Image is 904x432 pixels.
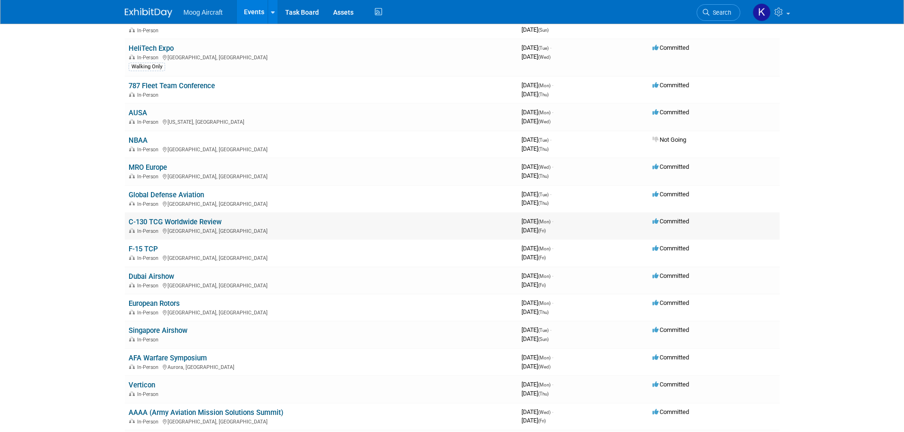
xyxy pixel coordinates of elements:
img: In-Person Event [129,364,135,369]
span: In-Person [137,337,161,343]
span: [DATE] [522,44,551,51]
span: (Mon) [538,246,550,251]
span: Committed [652,381,689,388]
span: (Mon) [538,301,550,306]
span: Committed [652,408,689,415]
img: In-Person Event [129,92,135,97]
span: [DATE] [522,199,549,206]
span: [DATE] [522,299,553,306]
span: [DATE] [522,363,550,370]
div: [GEOGRAPHIC_DATA], [GEOGRAPHIC_DATA] [129,227,514,234]
span: Committed [652,272,689,279]
div: [GEOGRAPHIC_DATA], [GEOGRAPHIC_DATA] [129,200,514,207]
span: (Mon) [538,219,550,224]
span: (Sun) [538,28,549,33]
span: [DATE] [522,26,549,33]
div: [GEOGRAPHIC_DATA], [GEOGRAPHIC_DATA] [129,308,514,316]
a: MCAS Miramar [129,17,177,26]
span: (Mon) [538,274,550,279]
span: [DATE] [522,218,553,225]
img: In-Person Event [129,228,135,233]
span: Search [709,9,731,16]
a: AFA Warfare Symposium [129,354,207,362]
img: In-Person Event [129,55,135,59]
div: [GEOGRAPHIC_DATA], [GEOGRAPHIC_DATA] [129,53,514,61]
img: In-Person Event [129,147,135,151]
span: Committed [652,109,689,116]
img: Kelsey Blackley [753,3,771,21]
a: AAAA (Army Aviation Mission Solutions Summit) [129,408,283,417]
span: (Wed) [538,364,550,369]
span: In-Person [137,119,161,125]
div: [GEOGRAPHIC_DATA], [GEOGRAPHIC_DATA] [129,281,514,289]
span: Committed [652,299,689,306]
span: [DATE] [522,308,549,315]
span: [DATE] [522,354,553,361]
span: (Thu) [538,391,549,396]
span: Committed [652,354,689,361]
span: [DATE] [522,191,551,198]
span: - [552,272,553,279]
div: Walking Only [129,63,165,71]
span: [DATE] [522,145,549,152]
div: [GEOGRAPHIC_DATA], [GEOGRAPHIC_DATA] [129,254,514,261]
span: Committed [652,44,689,51]
span: - [550,44,551,51]
span: Moog Aircraft [184,9,223,16]
a: European Rotors [129,299,180,308]
span: [DATE] [522,326,551,333]
img: In-Person Event [129,391,135,396]
a: Search [697,4,740,21]
img: In-Person Event [129,119,135,124]
span: (Wed) [538,165,550,170]
span: In-Person [137,228,161,234]
span: - [550,136,551,143]
span: (Tue) [538,138,549,143]
span: [DATE] [522,172,549,179]
span: In-Person [137,283,161,289]
span: (Fri) [538,418,546,423]
span: In-Person [137,147,161,153]
span: In-Person [137,255,161,261]
img: In-Person Event [129,28,135,32]
span: Not Going [652,136,686,143]
span: - [550,191,551,198]
img: In-Person Event [129,283,135,287]
img: In-Person Event [129,419,135,423]
span: - [552,218,553,225]
span: In-Person [137,364,161,370]
a: Singapore Airshow [129,326,187,335]
span: Committed [652,191,689,198]
span: (Thu) [538,201,549,206]
span: In-Person [137,55,161,61]
span: - [552,381,553,388]
img: In-Person Event [129,255,135,260]
span: - [552,354,553,361]
span: [DATE] [522,227,546,234]
span: Committed [652,163,689,170]
a: HeliTech Expo [129,44,174,53]
div: [US_STATE], [GEOGRAPHIC_DATA] [129,118,514,125]
span: (Tue) [538,192,549,197]
span: (Wed) [538,119,550,124]
span: (Fri) [538,255,546,260]
span: [DATE] [522,381,553,388]
span: In-Person [137,28,161,34]
span: (Wed) [538,410,550,415]
a: C-130 TCG Worldwide Review [129,218,222,226]
span: Committed [652,245,689,252]
span: [DATE] [522,82,553,89]
span: - [552,245,553,252]
span: - [552,109,553,116]
span: In-Person [137,174,161,180]
span: [DATE] [522,163,553,170]
a: AUSA [129,109,147,117]
span: In-Person [137,92,161,98]
span: - [550,326,551,333]
span: In-Person [137,391,161,397]
a: 787 Fleet Team Conference [129,82,215,90]
span: (Thu) [538,92,549,97]
span: (Sun) [538,337,549,342]
span: - [552,299,553,306]
span: [DATE] [522,245,553,252]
